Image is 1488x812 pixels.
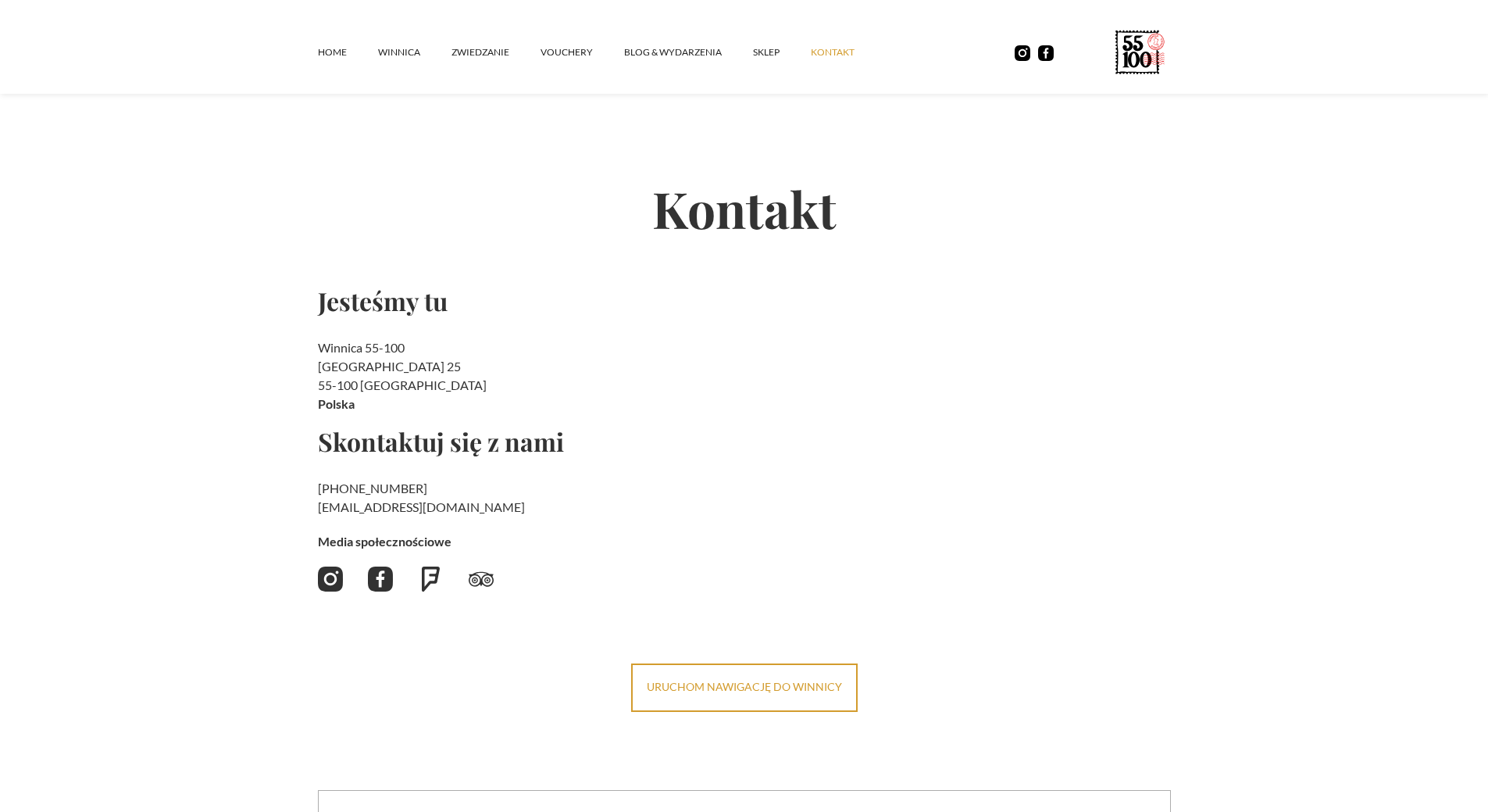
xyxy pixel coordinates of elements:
a: winnica [378,29,451,76]
a: SKLEP [753,29,811,76]
h2: Jesteśmy tu [318,288,588,313]
h2: ‍ [318,479,588,517]
h2: Kontakt [318,128,1171,288]
strong: Polska [318,396,355,411]
a: Blog & Wydarzenia [624,29,753,76]
h2: Winnica 55-100 [GEOGRAPHIC_DATA] 25 55-100 [GEOGRAPHIC_DATA] [318,338,588,413]
a: vouchery [541,29,624,76]
a: ZWIEDZANIE [451,29,541,76]
a: [EMAIL_ADDRESS][DOMAIN_NAME] [318,499,525,514]
h2: Skontaktuj się z nami [318,429,588,454]
a: Home [318,29,378,76]
strong: Media społecznościowe [318,534,451,549]
a: kontakt [811,29,886,76]
a: uruchom nawigację do winnicy [631,664,858,712]
a: [PHONE_NUMBER] [318,481,427,495]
